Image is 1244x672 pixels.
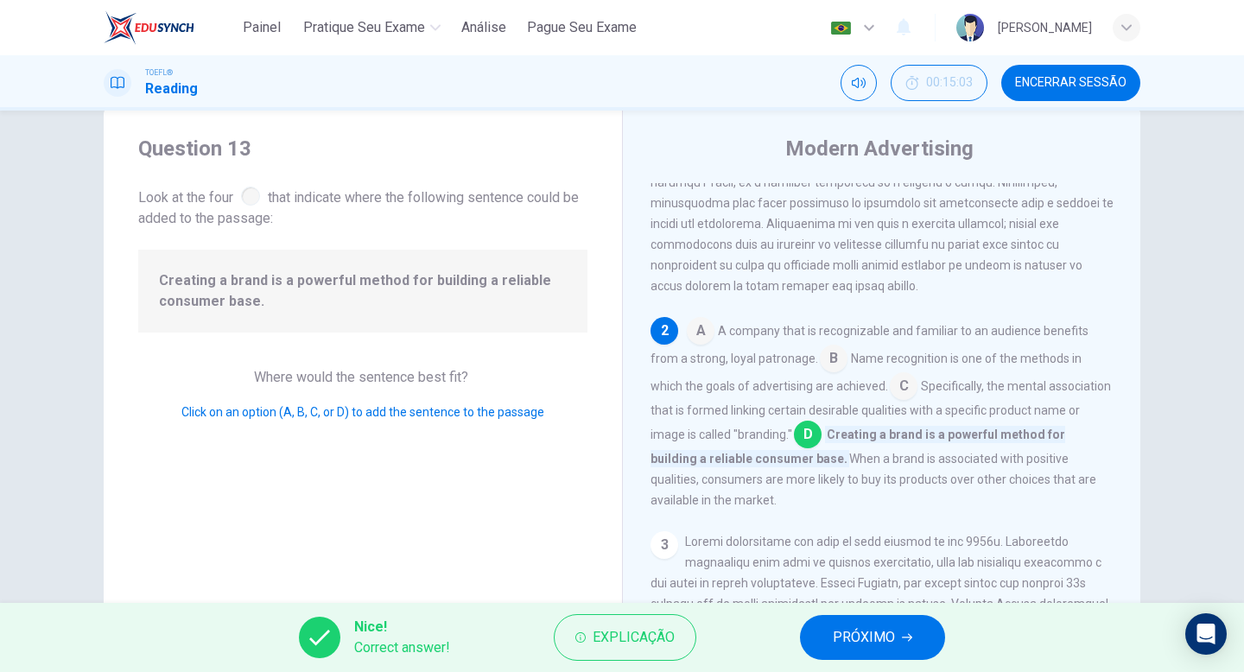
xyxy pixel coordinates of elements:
[651,452,1096,507] span: When a brand is associated with positive qualities, consumers are more likely to buy its products...
[651,531,678,559] div: 3
[926,76,973,90] span: 00:15:03
[891,65,987,101] button: 00:15:03
[1015,76,1127,90] span: Encerrar Sessão
[800,615,945,660] button: PRÓXIMO
[1001,65,1140,101] button: Encerrar Sessão
[651,324,1088,365] span: A company that is recognizable and familiar to an audience benefits from a strong, loyal patronage.
[303,17,425,38] span: Pratique seu exame
[159,270,567,312] span: Creating a brand is a powerful method for building a reliable consumer base.
[454,12,513,43] button: Análise
[138,135,587,162] h4: Question 13
[651,352,1082,393] span: Name recognition is one of the methods in which the goals of advertising are achieved.
[794,421,822,448] span: D
[891,65,987,101] div: Esconder
[830,22,852,35] img: pt
[145,79,198,99] h1: Reading
[998,17,1092,38] div: [PERSON_NAME]
[243,17,281,38] span: Painel
[890,372,917,400] span: C
[593,625,675,650] span: Explicação
[461,17,506,38] span: Análise
[651,379,1111,441] span: Specifically, the mental association that is formed linking certain desirable qualities with a sp...
[554,614,696,661] button: Explicação
[527,17,637,38] span: Pague Seu Exame
[296,12,447,43] button: Pratique seu exame
[181,405,544,419] span: Click on an option (A, B, C, or D) to add the sentence to the passage
[145,67,173,79] span: TOEFL®
[841,65,877,101] div: Silenciar
[1185,613,1227,655] div: Open Intercom Messenger
[651,426,1065,467] span: Creating a brand is a powerful method for building a reliable consumer base.
[254,369,472,385] span: Where would the sentence best fit?
[234,12,289,43] button: Painel
[820,345,847,372] span: B
[785,135,974,162] h4: Modern Advertising
[833,625,895,650] span: PRÓXIMO
[354,637,450,658] span: Correct answer!
[651,317,678,345] div: 2
[104,10,194,45] img: EduSynch logo
[956,14,984,41] img: Profile picture
[138,183,587,229] span: Look at the four that indicate where the following sentence could be added to the passage:
[354,617,450,637] span: Nice!
[104,10,234,45] a: EduSynch logo
[520,12,644,43] button: Pague Seu Exame
[687,317,714,345] span: A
